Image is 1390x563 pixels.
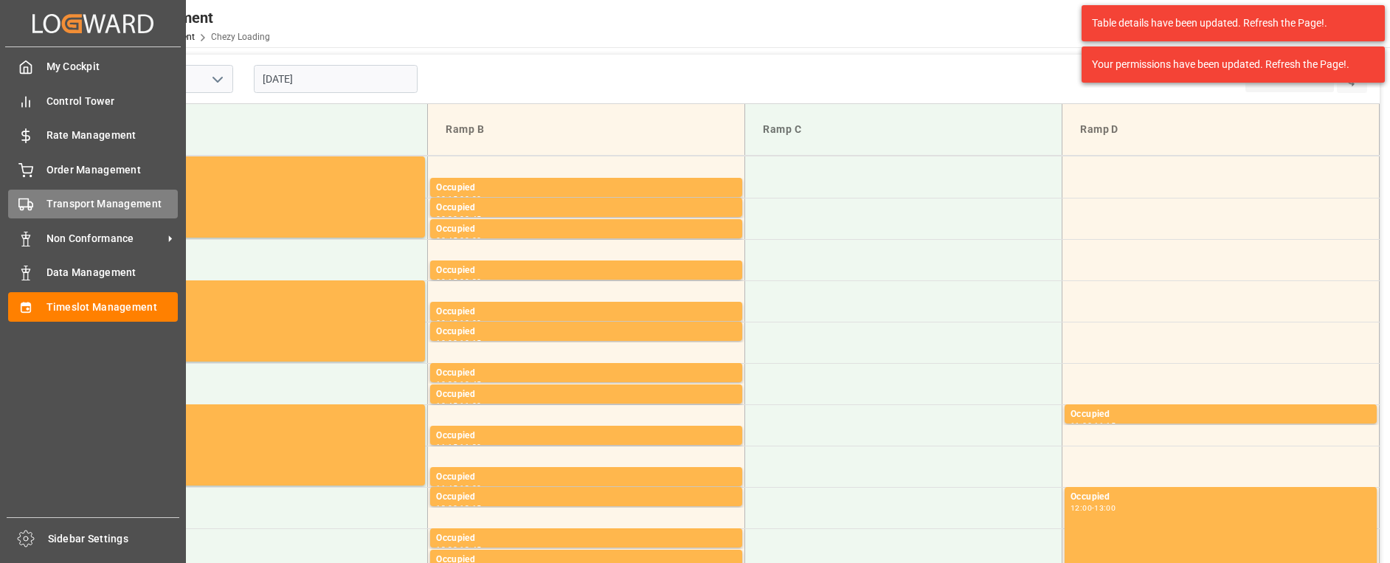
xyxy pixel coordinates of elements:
div: Occupied [436,325,736,339]
div: Ramp C [757,116,1050,143]
div: 12:00 [1071,505,1092,511]
div: - [457,505,460,511]
div: 08:30 [460,196,481,202]
span: Timeslot Management [46,300,179,315]
div: - [457,196,460,202]
div: 09:00 [460,237,481,243]
div: Occupied [436,387,736,402]
div: 10:00 [460,320,481,326]
div: Occupied [436,531,736,546]
div: 08:45 [460,215,481,222]
div: - [457,381,460,387]
span: Rate Management [46,128,179,143]
div: 10:15 [460,339,481,346]
div: 12:15 [460,505,481,511]
div: 09:15 [436,278,457,285]
div: - [1092,505,1094,511]
div: - [457,546,460,553]
a: Rate Management [8,121,178,150]
div: 12:30 [436,546,457,553]
a: Transport Management [8,190,178,218]
div: - [457,237,460,243]
span: Sidebar Settings [48,531,180,547]
div: 11:30 [460,443,481,450]
div: - [457,215,460,222]
div: 09:30 [460,278,481,285]
div: - [457,278,460,285]
a: My Cockpit [8,52,178,81]
div: - [457,402,460,409]
span: Transport Management [46,196,179,212]
div: 11:45 [436,485,457,491]
div: Occupied [119,283,419,298]
div: - [457,443,460,450]
a: Order Management [8,155,178,184]
div: 09:45 [436,320,457,326]
div: - [457,485,460,491]
div: Occupied [436,305,736,320]
div: - [457,339,460,346]
div: Ramp A [122,116,415,143]
div: 08:15 [436,196,457,202]
div: Your permissions have been updated. Refresh the Page!. [1092,57,1363,72]
div: 12:00 [460,485,481,491]
a: Data Management [8,258,178,287]
div: Occupied [119,407,419,422]
div: Occupied [1071,490,1371,505]
div: 10:45 [436,402,457,409]
span: Data Management [46,265,179,280]
div: Occupied [436,490,736,505]
div: - [1092,422,1094,429]
div: 08:30 [436,215,457,222]
a: Control Tower [8,86,178,115]
span: Non Conformance [46,231,163,246]
div: Occupied [119,159,419,174]
button: open menu [206,68,228,91]
div: 11:00 [1071,422,1092,429]
div: Occupied [436,366,736,381]
div: 10:45 [460,381,481,387]
div: 11:15 [436,443,457,450]
a: Timeslot Management [8,292,178,321]
span: My Cockpit [46,59,179,75]
div: 12:00 [436,505,457,511]
div: 12:45 [460,546,481,553]
div: Table details have been updated. Refresh the Page!. [1092,15,1363,31]
div: 11:15 [1094,422,1116,429]
span: Control Tower [46,94,179,109]
div: Occupied [436,263,736,278]
div: Ramp B [440,116,733,143]
div: Occupied [1071,407,1371,422]
input: DD-MM-YYYY [254,65,418,93]
span: Order Management [46,162,179,178]
div: Occupied [436,429,736,443]
div: - [457,320,460,326]
div: 11:00 [460,402,481,409]
div: Ramp D [1074,116,1367,143]
div: 08:45 [436,237,457,243]
div: 13:00 [1094,505,1116,511]
div: Occupied [436,222,736,237]
div: Occupied [436,470,736,485]
div: 10:30 [436,381,457,387]
div: 10:00 [436,339,457,346]
div: Occupied [436,201,736,215]
div: Occupied [436,181,736,196]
